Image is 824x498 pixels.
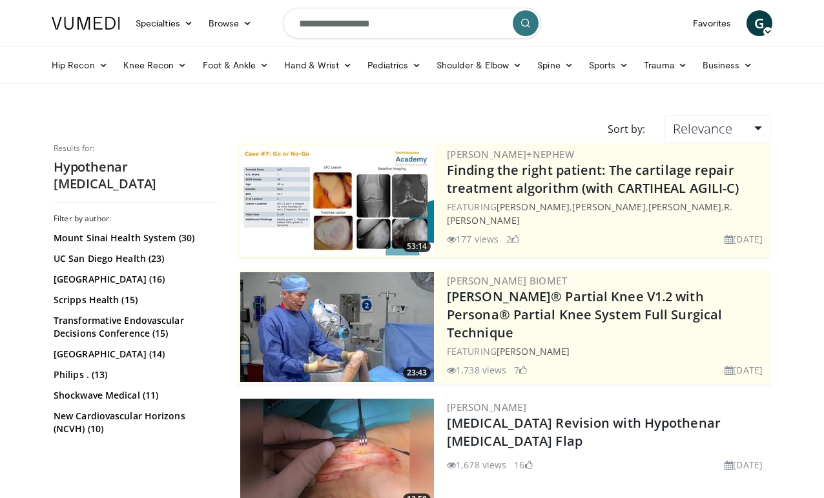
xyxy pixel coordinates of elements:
img: VuMedi Logo [52,17,120,30]
li: [DATE] [725,363,763,377]
a: Spine [530,52,581,78]
a: Finding the right patient: The cartilage repair treatment algorithm (with CARTIHEAL AGILI-C) [447,161,739,197]
a: Browse [201,10,260,36]
a: Favorites [685,10,739,36]
span: Relevance [673,120,732,137]
a: Transformative Endovascular Decisions Conference (15) [54,314,215,340]
a: Philips . (13) [54,368,215,381]
a: Business [695,52,761,78]
a: [PERSON_NAME] [447,401,526,413]
a: [PERSON_NAME] Biomet [447,274,567,287]
a: Sports [581,52,637,78]
a: [PERSON_NAME] [497,201,570,213]
a: Specialties [128,10,201,36]
a: Shoulder & Elbow [429,52,530,78]
li: 2 [506,232,519,246]
span: 23:43 [403,367,431,379]
a: [GEOGRAPHIC_DATA] (14) [54,348,215,361]
li: [DATE] [725,458,763,472]
a: [GEOGRAPHIC_DATA] (16) [54,273,215,286]
a: [PERSON_NAME] [648,201,721,213]
li: 1,678 views [447,458,506,472]
a: Scripps Health (15) [54,294,215,306]
h2: Hypothenar [MEDICAL_DATA] [54,159,218,192]
p: Results for: [54,143,218,154]
a: [PERSON_NAME]+Nephew [447,148,574,161]
a: Shockwave Medical (11) [54,389,215,402]
img: 2894c166-06ea-43da-b75e-3312627dae3b.300x170_q85_crop-smart_upscale.jpg [240,146,434,255]
img: 99b1778f-d2b2-419a-8659-7269f4b428ba.300x170_q85_crop-smart_upscale.jpg [240,272,434,382]
a: UC San Diego Health (23) [54,252,215,265]
div: FEATURING , , , [447,200,768,227]
a: [PERSON_NAME] [572,201,645,213]
a: Foot & Ankle [195,52,277,78]
a: Hip Recon [44,52,116,78]
li: [DATE] [725,232,763,246]
a: [PERSON_NAME] [497,345,570,357]
a: Trauma [636,52,695,78]
a: Pediatrics [360,52,429,78]
span: 53:14 [403,241,431,252]
a: Relevance [664,115,770,143]
a: [MEDICAL_DATA] Revision with Hypothenar [MEDICAL_DATA] Flap [447,414,721,450]
a: [PERSON_NAME]® Partial Knee V1.2 with Persona® Partial Knee System Full Surgical Technique [447,288,722,341]
li: 16 [514,458,532,472]
div: FEATURING [447,344,768,358]
a: Knee Recon [116,52,195,78]
a: Mount Sinai Health System (30) [54,232,215,244]
li: 1,738 views [447,363,506,377]
input: Search topics, interventions [283,8,541,39]
div: Sort by: [598,115,655,143]
a: 53:14 [240,146,434,255]
a: G [747,10,772,36]
a: Hand & Wrist [276,52,360,78]
a: New Cardiovascular Horizons (NCVH) (10) [54,410,215,435]
li: 177 views [447,232,499,246]
h3: Filter by author: [54,214,218,224]
li: 7 [514,363,527,377]
a: 23:43 [240,272,434,382]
